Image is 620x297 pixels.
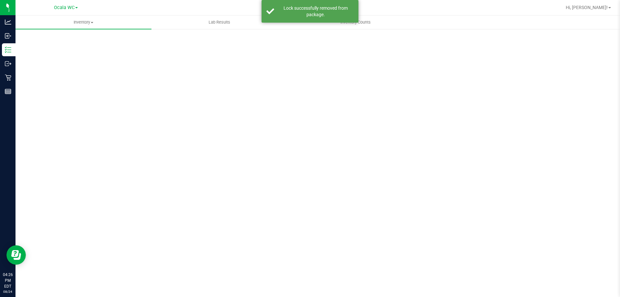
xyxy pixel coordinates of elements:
[3,272,13,289] p: 04:26 PM EDT
[566,5,608,10] span: Hi, [PERSON_NAME]!
[15,19,151,25] span: Inventory
[5,19,11,25] inline-svg: Analytics
[151,16,287,29] a: Lab Results
[5,33,11,39] inline-svg: Inbound
[6,245,26,265] iframe: Resource center
[54,5,75,10] span: Ocala WC
[15,16,151,29] a: Inventory
[5,74,11,81] inline-svg: Retail
[5,47,11,53] inline-svg: Inventory
[278,5,354,18] div: Lock successfully removed from package.
[3,289,13,294] p: 08/24
[5,60,11,67] inline-svg: Outbound
[200,19,239,25] span: Lab Results
[5,88,11,95] inline-svg: Reports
